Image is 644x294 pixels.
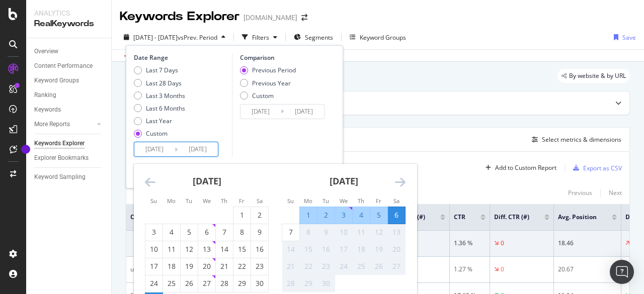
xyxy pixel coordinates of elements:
[145,241,163,258] td: Choose Sunday, August 10, 2025 as your check-in date. It’s available.
[622,33,636,42] div: Save
[353,258,370,275] td: Not available. Thursday, September 25, 2025
[120,29,229,45] button: [DATE] - [DATE]vsPrev. Period
[353,224,370,241] td: Not available. Thursday, September 11, 2025
[370,210,387,220] div: 5
[300,227,317,237] div: 8
[330,175,358,187] strong: [DATE]
[216,261,233,271] div: 21
[542,135,621,144] div: Select metrics & dimensions
[252,33,269,42] div: Filters
[353,241,370,258] td: Not available. Thursday, September 18, 2025
[240,79,296,87] div: Previous Year
[335,244,352,254] div: 17
[34,90,104,101] a: Ranking
[145,278,163,288] div: 24
[34,75,104,86] a: Keyword Groups
[501,239,504,248] div: 0
[454,239,486,248] div: 1.36 %
[388,207,406,224] td: Selected as end date. Saturday, September 6, 2025
[216,224,233,241] td: Choose Thursday, August 7, 2025 as your check-in date. It’s available.
[353,261,370,271] div: 25
[251,275,269,292] td: Choose Saturday, August 30, 2025 as your check-in date. It’s available.
[370,227,387,237] div: 12
[388,224,406,241] td: Not available. Saturday, September 13, 2025
[251,261,268,271] div: 23
[34,18,103,30] div: RealKeywords
[181,278,198,288] div: 26
[282,244,299,254] div: 14
[178,142,218,156] input: End Date
[216,278,233,288] div: 28
[193,175,221,187] strong: [DATE]
[251,244,268,254] div: 16
[395,176,406,188] div: Move forward to switch to the next month.
[301,14,307,21] div: arrow-right-arrow-left
[317,207,335,224] td: Selected. Tuesday, September 2, 2025
[335,210,352,220] div: 3
[300,261,317,271] div: 22
[198,278,215,288] div: 27
[134,53,229,62] div: Date Range
[34,153,104,163] a: Explorer Bookmarks
[251,278,268,288] div: 30
[610,29,636,45] button: Save
[284,105,324,119] input: End Date
[238,29,281,45] button: Filters
[340,197,348,205] small: We
[216,275,233,292] td: Choose Thursday, August 28, 2025 as your check-in date. It’s available.
[287,197,294,205] small: Su
[388,258,406,275] td: Not available. Saturday, September 27, 2025
[317,241,335,258] td: Not available. Tuesday, September 16, 2025
[317,261,335,271] div: 23
[557,69,630,83] div: legacy label
[370,224,388,241] td: Not available. Friday, September 12, 2025
[145,244,163,254] div: 10
[282,241,300,258] td: Not available. Sunday, September 14, 2025
[145,258,163,275] td: Choose Sunday, August 17, 2025 as your check-in date. It’s available.
[300,210,317,220] div: 1
[163,244,180,254] div: 11
[454,265,486,274] div: 1.27 %
[240,53,328,62] div: Comparison
[252,66,296,74] div: Previous Period
[34,61,104,71] a: Content Performance
[360,33,406,42] div: Keyword Groups
[163,278,180,288] div: 25
[370,241,388,258] td: Not available. Friday, September 19, 2025
[388,210,405,220] div: 6
[353,207,370,224] td: Selected. Thursday, September 4, 2025
[388,227,405,237] div: 13
[146,79,182,87] div: Last 28 Days
[216,244,233,254] div: 14
[198,241,216,258] td: Choose Wednesday, August 13, 2025 as your check-in date. It’s available.
[290,29,337,45] button: Segments
[34,46,104,57] a: Overview
[568,188,592,197] div: Previous
[393,197,399,205] small: Sa
[558,265,617,274] div: 20.67
[251,207,269,224] td: Choose Saturday, August 2, 2025 as your check-in date. It’s available.
[150,197,157,205] small: Su
[34,138,104,149] a: Keywords Explorer
[34,105,104,115] a: Keywords
[146,129,168,138] div: Custom
[233,275,251,292] td: Choose Friday, August 29, 2025 as your check-in date. It’s available.
[244,13,297,23] div: [DOMAIN_NAME]
[34,46,58,57] div: Overview
[130,213,154,222] span: country
[146,104,185,113] div: Last 6 Months
[163,258,181,275] td: Choose Monday, August 18, 2025 as your check-in date. It’s available.
[198,258,216,275] td: Choose Wednesday, August 20, 2025 as your check-in date. It’s available.
[167,197,176,205] small: Mo
[239,197,245,205] small: Fr
[335,207,353,224] td: Selected. Wednesday, September 3, 2025
[221,197,227,205] small: Th
[335,261,352,271] div: 24
[134,79,185,87] div: Last 28 Days
[282,278,299,288] div: 28
[134,104,185,113] div: Last 6 Months
[282,275,300,292] td: Not available. Sunday, September 28, 2025
[233,210,251,220] div: 1
[317,210,335,220] div: 2
[358,197,364,205] small: Th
